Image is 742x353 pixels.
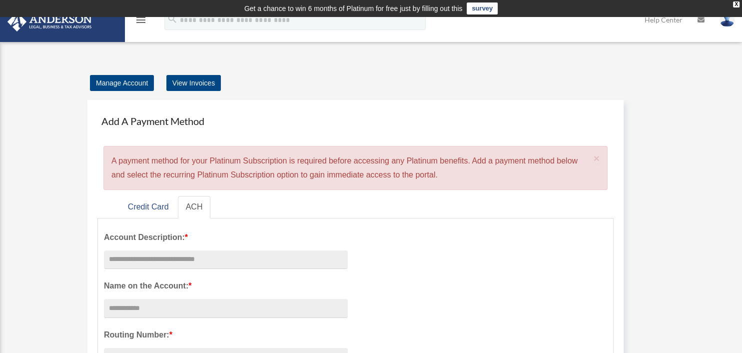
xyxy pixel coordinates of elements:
img: Anderson Advisors Platinum Portal [4,12,95,31]
a: View Invoices [166,75,221,91]
label: Name on the Account: [104,279,348,293]
a: Credit Card [120,196,177,218]
img: User Pic [720,12,735,27]
div: Get a chance to win 6 months of Platinum for free just by filling out this [244,2,463,14]
i: menu [135,14,147,26]
a: Manage Account [90,75,154,91]
a: ACH [178,196,211,218]
button: Close [594,153,600,163]
div: A payment method for your Platinum Subscription is required before accessing any Platinum benefit... [103,146,608,190]
span: × [594,152,600,164]
h4: Add A Payment Method [97,110,614,132]
label: Routing Number: [104,328,348,342]
i: search [167,13,178,24]
a: menu [135,17,147,26]
div: close [733,1,740,7]
label: Account Description: [104,230,348,244]
a: survey [467,2,498,14]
